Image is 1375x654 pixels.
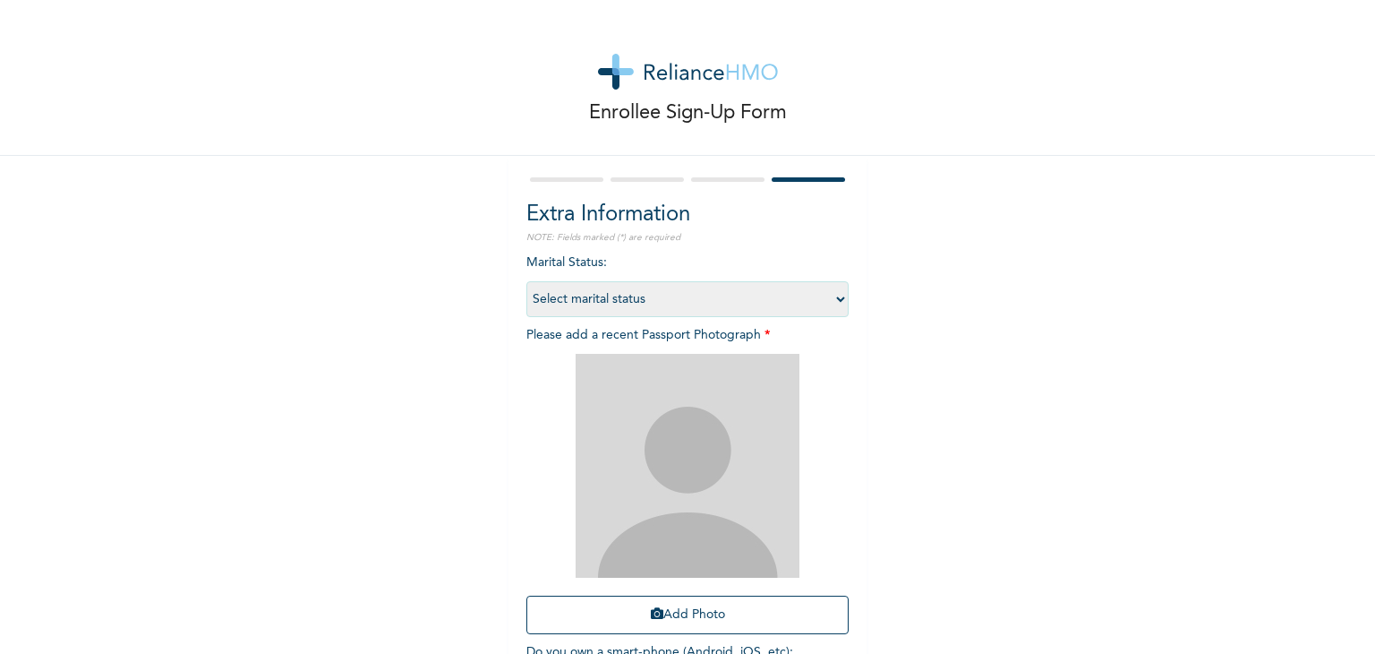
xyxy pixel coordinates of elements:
[526,329,849,643] span: Please add a recent Passport Photograph
[589,99,787,128] p: Enrollee Sign-Up Form
[526,199,849,231] h2: Extra Information
[598,54,778,90] img: logo
[526,596,849,634] button: Add Photo
[526,231,849,245] p: NOTE: Fields marked (*) are required
[576,354,799,578] img: Crop
[526,256,849,305] span: Marital Status :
